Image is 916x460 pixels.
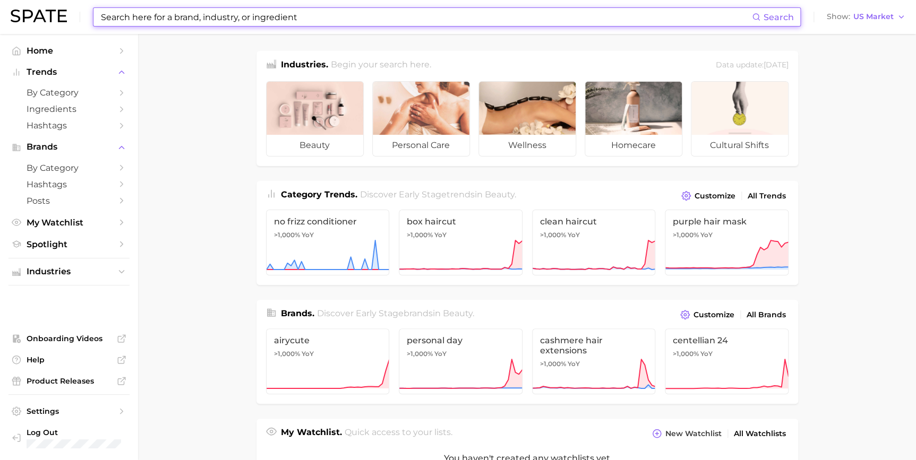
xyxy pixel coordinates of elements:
span: Trends [27,67,112,77]
a: box haircut>1,000% YoY [399,210,523,275]
span: YoY [302,231,314,239]
button: ShowUS Market [824,10,908,24]
span: Brands [27,142,112,152]
h2: Begin your search here. [331,58,431,73]
span: homecare [585,135,682,156]
span: Show [827,14,850,20]
span: >1,000% [673,350,699,358]
span: US Market [853,14,894,20]
a: Hashtags [8,117,130,134]
span: New Watchlist [665,429,722,438]
span: by Category [27,163,112,173]
a: by Category [8,160,130,176]
span: clean haircut [540,216,648,227]
a: Log out. Currently logged in with e-mail david.lucas@loreal.com. [8,424,130,452]
span: Home [27,46,112,56]
a: Home [8,42,130,59]
a: clean haircut>1,000% YoY [532,210,656,275]
span: Posts [27,196,112,206]
span: personal day [407,335,515,345]
span: beauty [267,135,363,156]
a: All Trends [745,189,789,203]
span: airycute [274,335,382,345]
a: homecare [585,81,682,157]
a: airycute>1,000% YoY [266,328,390,394]
img: SPATE [11,10,67,22]
span: >1,000% [540,360,566,368]
span: All Watchlists [734,429,786,438]
a: Settings [8,403,130,419]
span: cultural shifts [691,135,788,156]
a: by Category [8,84,130,101]
span: Discover Early Stage trends in . [360,189,516,199]
span: Discover Early Stage brands in . [317,308,474,318]
a: no frizz conditioner>1,000% YoY [266,210,390,275]
a: personal day>1,000% YoY [399,328,523,394]
span: YoY [434,231,447,239]
a: beauty [266,81,364,157]
span: Customize [694,310,734,319]
span: >1,000% [274,350,300,358]
a: Product Releases [8,373,130,389]
h2: Quick access to your lists. [345,426,452,441]
span: Category Trends . [281,189,357,199]
a: Ingredients [8,101,130,117]
span: Brands . [281,308,314,318]
a: All Watchlists [731,427,789,441]
a: wellness [478,81,576,157]
a: Onboarding Videos [8,331,130,346]
span: YoY [700,231,713,239]
button: New Watchlist [649,426,724,441]
a: All Brands [744,308,789,322]
span: no frizz conditioner [274,216,382,227]
a: My Watchlist [8,214,130,231]
button: Trends [8,64,130,80]
span: personal care [373,135,469,156]
span: >1,000% [274,231,300,239]
input: Search here for a brand, industry, or ingredient [100,8,752,26]
span: purple hair mask [673,216,781,227]
span: YoY [700,350,713,358]
div: Data update: [DATE] [716,58,789,73]
span: Product Releases [27,376,112,386]
span: Log Out [27,428,121,437]
a: Posts [8,193,130,209]
span: >1,000% [673,231,699,239]
h1: My Watchlist. [281,426,342,441]
span: beauty [443,308,473,318]
span: cashmere hair extensions [540,335,648,355]
span: >1,000% [407,231,433,239]
span: Customize [695,192,735,201]
span: centellian 24 [673,335,781,345]
span: >1,000% [407,350,433,358]
span: by Category [27,88,112,98]
span: All Trends [748,192,786,201]
span: My Watchlist [27,218,112,228]
a: personal care [372,81,470,157]
button: Industries [8,264,130,280]
span: box haircut [407,216,515,227]
a: cashmere hair extensions>1,000% YoY [532,328,656,394]
span: Hashtags [27,120,112,131]
a: Hashtags [8,176,130,193]
button: Brands [8,139,130,155]
span: Industries [27,267,112,276]
span: >1,000% [540,231,566,239]
button: Customize [678,307,737,322]
span: YoY [568,360,580,368]
span: Help [27,355,112,364]
span: Search [764,12,794,22]
span: YoY [568,231,580,239]
span: YoY [302,350,314,358]
span: wellness [479,135,576,156]
span: Onboarding Videos [27,334,112,343]
span: Ingredients [27,104,112,114]
a: cultural shifts [691,81,789,157]
span: Spotlight [27,239,112,249]
h1: Industries. [281,58,328,73]
button: Customize [679,188,738,203]
span: YoY [434,350,447,358]
a: purple hair mask>1,000% YoY [665,210,789,275]
span: Hashtags [27,179,112,189]
a: Spotlight [8,236,130,253]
